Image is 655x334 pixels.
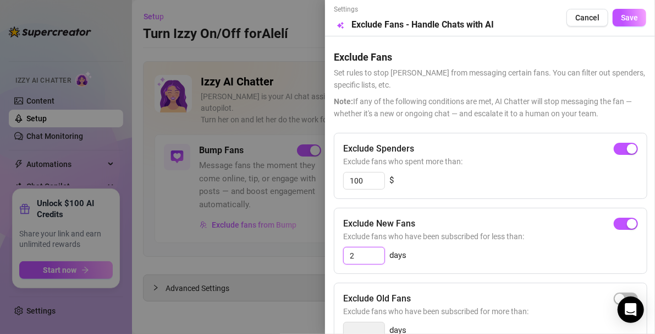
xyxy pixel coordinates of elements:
[334,95,646,120] span: If any of the following conditions are met, AI Chatter will stop messaging the fan — whether it's...
[389,174,394,187] span: $
[613,9,646,26] button: Save
[334,50,646,64] h5: Exclude Fans
[343,292,411,305] h5: Exclude Old Fans
[566,9,608,26] button: Cancel
[618,297,644,323] div: Open Intercom Messenger
[343,155,638,168] span: Exclude fans who spent more than:
[575,13,599,22] span: Cancel
[334,97,353,106] span: Note:
[351,18,494,31] h5: Exclude Fans - Handle Chats with AI
[334,67,646,91] span: Set rules to stop [PERSON_NAME] from messaging certain fans. You can filter out spenders, specifi...
[343,217,415,230] h5: Exclude New Fans
[343,305,638,317] span: Exclude fans who have been subscribed for more than:
[343,142,414,155] h5: Exclude Spenders
[621,13,638,22] span: Save
[334,4,494,15] span: Settings
[389,249,406,262] span: days
[343,230,638,243] span: Exclude fans who have been subscribed for less than:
